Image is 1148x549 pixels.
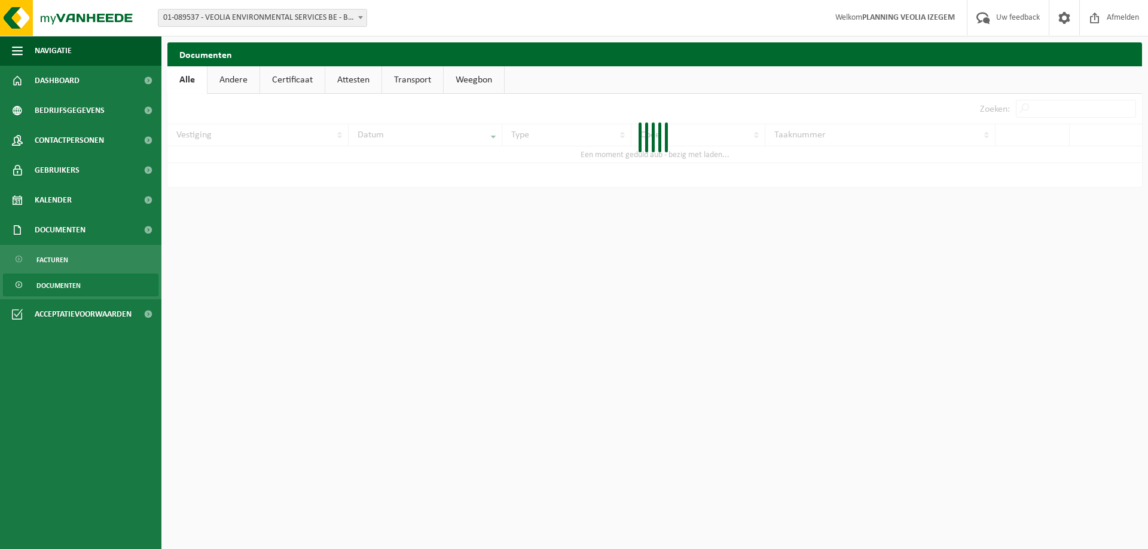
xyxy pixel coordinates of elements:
[35,36,72,66] span: Navigatie
[35,66,80,96] span: Dashboard
[167,66,207,94] a: Alle
[325,66,381,94] a: Attesten
[444,66,504,94] a: Weegbon
[3,248,158,271] a: Facturen
[35,155,80,185] span: Gebruikers
[35,215,86,245] span: Documenten
[36,274,81,297] span: Documenten
[382,66,443,94] a: Transport
[207,66,259,94] a: Andere
[167,42,1142,66] h2: Documenten
[36,249,68,271] span: Facturen
[35,96,105,125] span: Bedrijfsgegevens
[3,274,158,296] a: Documenten
[35,125,104,155] span: Contactpersonen
[35,185,72,215] span: Kalender
[260,66,325,94] a: Certificaat
[862,13,955,22] strong: PLANNING VEOLIA IZEGEM
[158,9,367,27] span: 01-089537 - VEOLIA ENVIRONMENTAL SERVICES BE - BEERSE
[35,299,132,329] span: Acceptatievoorwaarden
[158,10,367,26] span: 01-089537 - VEOLIA ENVIRONMENTAL SERVICES BE - BEERSE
